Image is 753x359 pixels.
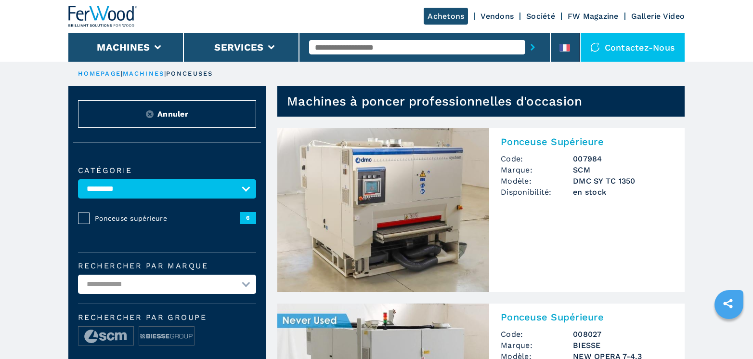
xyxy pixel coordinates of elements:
[568,12,619,21] a: FW Magazine
[573,164,673,175] h3: SCM
[501,329,573,340] span: Code:
[78,100,256,128] button: ResetAnnuler
[501,340,573,351] span: Marque:
[424,8,468,25] a: Achetons
[712,316,746,352] iframe: Chat
[78,70,121,77] a: HOMEPAGE
[480,12,514,21] a: Vendons
[164,70,166,77] span: |
[78,314,256,321] span: Rechercher par groupe
[501,175,573,186] span: Modèle:
[121,70,123,77] span: |
[573,153,673,164] h3: 007984
[590,42,600,52] img: Contactez-nous
[123,70,164,77] a: machines
[501,164,573,175] span: Marque:
[573,340,673,351] h3: BIESSE
[139,327,194,346] img: image
[716,292,740,316] a: sharethis
[501,311,673,323] h2: Ponceuse Supérieure
[501,153,573,164] span: Code:
[68,6,138,27] img: Ferwood
[214,41,263,53] button: Services
[157,108,188,120] span: Annuler
[78,167,256,174] label: catégorie
[277,128,489,292] img: Ponceuse Supérieure SCM DMC SY TC 1350
[146,110,154,118] img: Reset
[78,262,256,270] label: Rechercher par marque
[526,12,555,21] a: Société
[78,327,133,346] img: image
[581,33,685,62] div: Contactez-nous
[631,12,685,21] a: Gallerie Video
[240,212,256,224] span: 6
[501,186,573,198] span: Disponibilité:
[573,186,673,198] span: en stock
[573,329,673,340] h3: 008027
[287,93,582,109] h1: Machines à poncer professionnelles d'occasion
[166,69,213,78] p: ponceuses
[97,41,150,53] button: Machines
[525,36,540,58] button: submit-button
[573,175,673,186] h3: DMC SY TC 1350
[95,213,240,223] span: Ponceuse supérieure
[277,128,685,292] a: Ponceuse Supérieure SCM DMC SY TC 1350Ponceuse SupérieureCode:007984Marque:SCMModèle:DMC SY TC 13...
[501,136,673,147] h2: Ponceuse Supérieure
